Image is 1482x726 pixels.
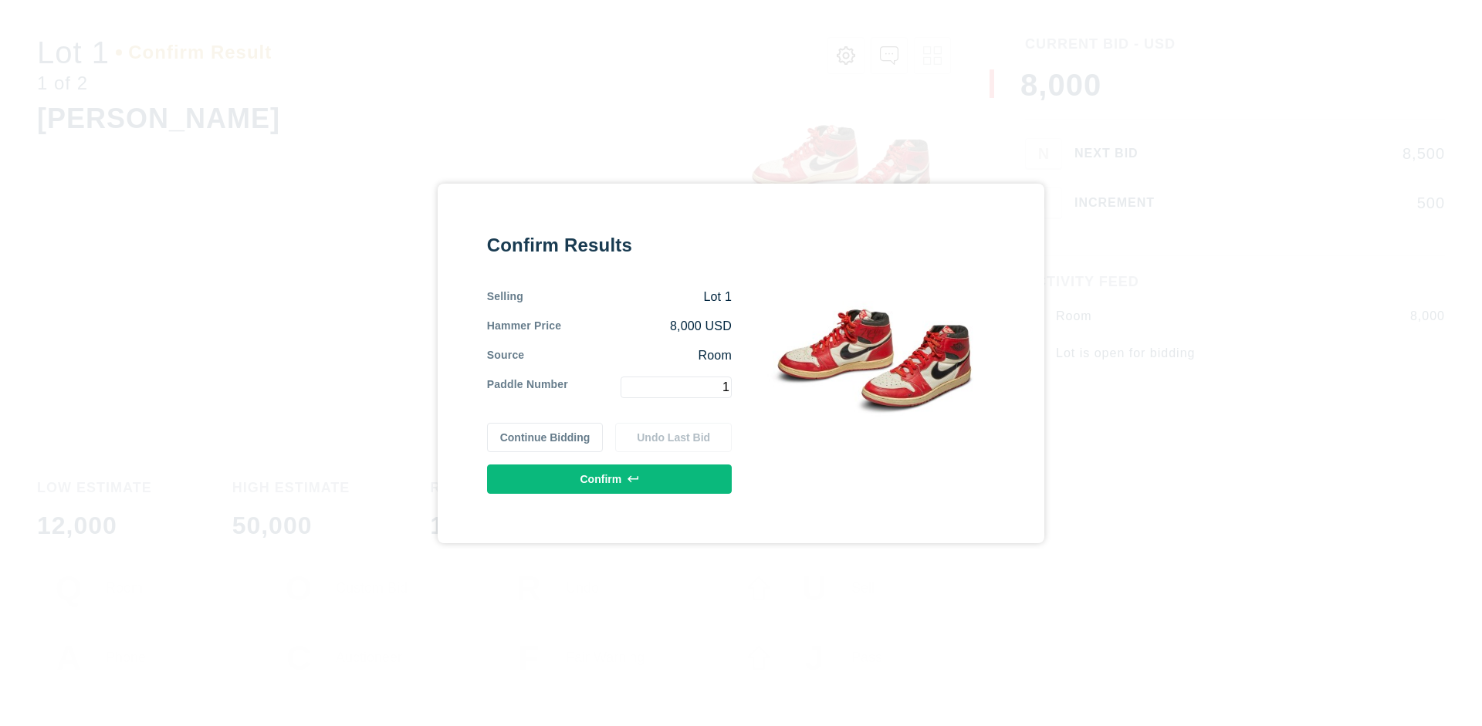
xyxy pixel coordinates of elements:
div: Confirm Results [487,233,732,258]
button: Undo Last Bid [615,423,732,452]
div: Paddle Number [487,377,568,398]
div: Source [487,347,525,364]
div: Hammer Price [487,318,562,335]
div: Room [524,347,732,364]
button: Continue Bidding [487,423,604,452]
div: Lot 1 [523,289,732,306]
button: Confirm [487,464,732,494]
div: Selling [487,289,523,306]
div: 8,000 USD [561,318,732,335]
